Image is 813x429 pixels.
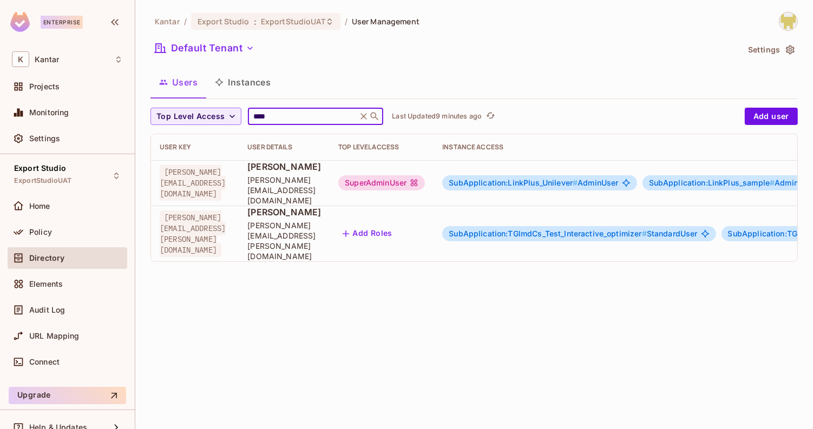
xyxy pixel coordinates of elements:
span: Workspace: Kantar [35,55,59,64]
button: Instances [206,69,279,96]
span: Projects [29,82,60,91]
button: Users [150,69,206,96]
span: Export Studio [14,164,66,173]
span: Policy [29,228,52,236]
span: refresh [486,111,495,122]
span: Audit Log [29,306,65,314]
button: Settings [744,41,798,58]
span: K [12,51,29,67]
li: / [345,16,348,27]
span: the active workspace [155,16,180,27]
span: [PERSON_NAME][EMAIL_ADDRESS][PERSON_NAME][DOMAIN_NAME] [247,220,321,261]
span: [PERSON_NAME][EMAIL_ADDRESS][DOMAIN_NAME] [247,175,321,206]
span: SubApplication:LinkPlus_Unilever [449,178,578,187]
span: Home [29,202,50,210]
span: Settings [29,134,60,143]
span: [PERSON_NAME] [247,161,321,173]
span: [PERSON_NAME][EMAIL_ADDRESS][PERSON_NAME][DOMAIN_NAME] [160,210,226,257]
div: User Details [247,143,321,151]
button: Upgrade [9,387,126,404]
button: refresh [484,110,497,123]
span: URL Mapping [29,332,80,340]
span: # [573,178,578,187]
span: Connect [29,358,60,366]
span: # [770,178,775,187]
span: Click to refresh data [482,110,497,123]
span: ExportStudioUAT [14,176,71,185]
span: [PERSON_NAME] [247,206,321,218]
img: SReyMgAAAABJRU5ErkJggg== [10,12,30,32]
span: Elements [29,280,63,288]
span: SubApplication:LinkPlus_sample [649,178,775,187]
button: Add Roles [338,225,397,242]
span: # [642,229,647,238]
span: Monitoring [29,108,69,117]
span: User Management [352,16,419,27]
button: Default Tenant [150,39,259,57]
span: : [253,17,257,26]
div: User Key [160,143,230,151]
div: Enterprise [41,16,83,29]
div: Top Level Access [338,143,425,151]
span: SubApplication:TGlmdCs_Test_Interactive_optimizer [449,229,647,238]
li: / [184,16,187,27]
span: StandardUser [449,229,697,238]
span: Directory [29,254,64,262]
div: SuperAdminUser [338,175,425,190]
span: ExportStudioUAT [261,16,325,27]
button: Top Level Access [150,108,241,125]
span: AdminUser [449,179,618,187]
img: Girishankar.VP@kantar.com [779,12,797,30]
span: Export Studio [198,16,250,27]
span: Top Level Access [156,110,225,123]
button: Add user [745,108,798,125]
p: Last Updated 9 minutes ago [392,112,482,121]
span: [PERSON_NAME][EMAIL_ADDRESS][DOMAIN_NAME] [160,165,226,201]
